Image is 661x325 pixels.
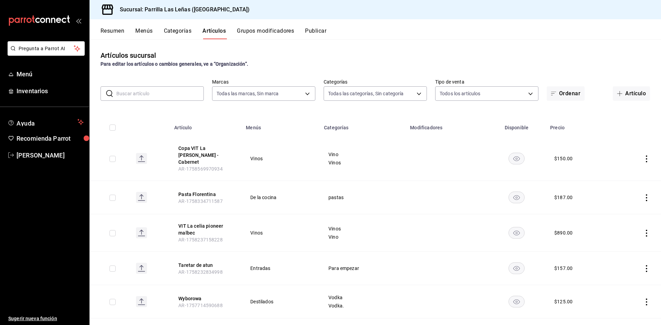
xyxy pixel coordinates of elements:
span: Vodka [328,295,397,300]
button: actions [643,230,650,237]
button: availability-product [508,262,525,274]
span: De la cocina [250,195,311,200]
button: Categorías [164,28,192,39]
button: actions [643,299,650,305]
button: edit-product-location [178,262,233,269]
th: Menús [242,115,320,137]
button: Publicar [305,28,326,39]
span: Pregunta a Parrot AI [19,45,74,52]
span: Vinos [328,160,397,165]
button: Menús [135,28,153,39]
span: Vino [328,235,397,239]
div: $ 890.00 [554,229,573,236]
button: edit-product-location [178,295,233,302]
span: Vinos [328,226,397,231]
span: Sugerir nueva función [8,315,84,322]
button: edit-product-location [178,191,233,198]
input: Buscar artículo [116,87,204,100]
span: Vinos [250,156,311,161]
span: Entradas [250,266,311,271]
strong: Para editar los artículos o cambios generales, ve a “Organización”. [101,61,248,67]
span: Todas las marcas, Sin marca [217,90,279,97]
div: navigation tabs [101,28,661,39]
div: $ 125.00 [554,298,573,305]
a: Pregunta a Parrot AI [5,50,85,57]
span: Todas las categorías, Sin categoría [328,90,404,97]
div: $ 187.00 [554,194,573,201]
button: Artículo [613,86,650,101]
span: Destilados [250,299,311,304]
label: Tipo de venta [435,79,538,84]
button: actions [643,155,650,162]
span: AR-1758232834998 [178,269,222,275]
button: availability-product [508,296,525,307]
span: Vodka. [328,303,397,308]
span: AR-1758569970934 [178,166,222,172]
button: open_drawer_menu [76,18,81,23]
h3: Sucursal: Parrilla Las Leñas ([GEOGRAPHIC_DATA]) [114,6,250,14]
div: Artículos sucursal [101,50,156,61]
label: Categorías [324,79,427,84]
button: availability-product [508,227,525,239]
button: Artículos [202,28,226,39]
span: Vinos [250,230,311,235]
th: Modificadores [406,115,487,137]
span: AR-1758334711587 [178,198,222,204]
th: Disponible [487,115,546,137]
th: Artículo [170,115,242,137]
button: actions [643,194,650,201]
span: Ayuda [17,118,75,126]
span: Inventarios [17,86,84,96]
th: Precio [546,115,614,137]
button: edit-product-location [178,145,233,165]
div: $ 150.00 [554,155,573,162]
button: Resumen [101,28,124,39]
span: Vino [328,152,397,157]
span: Para empezar [328,266,397,271]
button: Ordenar [547,86,585,101]
span: AR-1757714590688 [178,303,222,308]
button: Pregunta a Parrot AI [8,41,85,56]
button: actions [643,265,650,272]
span: Todos los artículos [440,90,481,97]
span: pastas [328,195,397,200]
th: Categorías [320,115,406,137]
span: [PERSON_NAME] [17,151,84,160]
span: Menú [17,69,84,79]
button: availability-product [508,192,525,203]
div: $ 157.00 [554,265,573,272]
span: AR-1758237158228 [178,237,222,242]
button: availability-product [508,153,525,164]
button: edit-product-location [178,223,233,236]
span: Recomienda Parrot [17,134,84,143]
label: Marcas [212,79,315,84]
button: Grupos modificadores [237,28,294,39]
